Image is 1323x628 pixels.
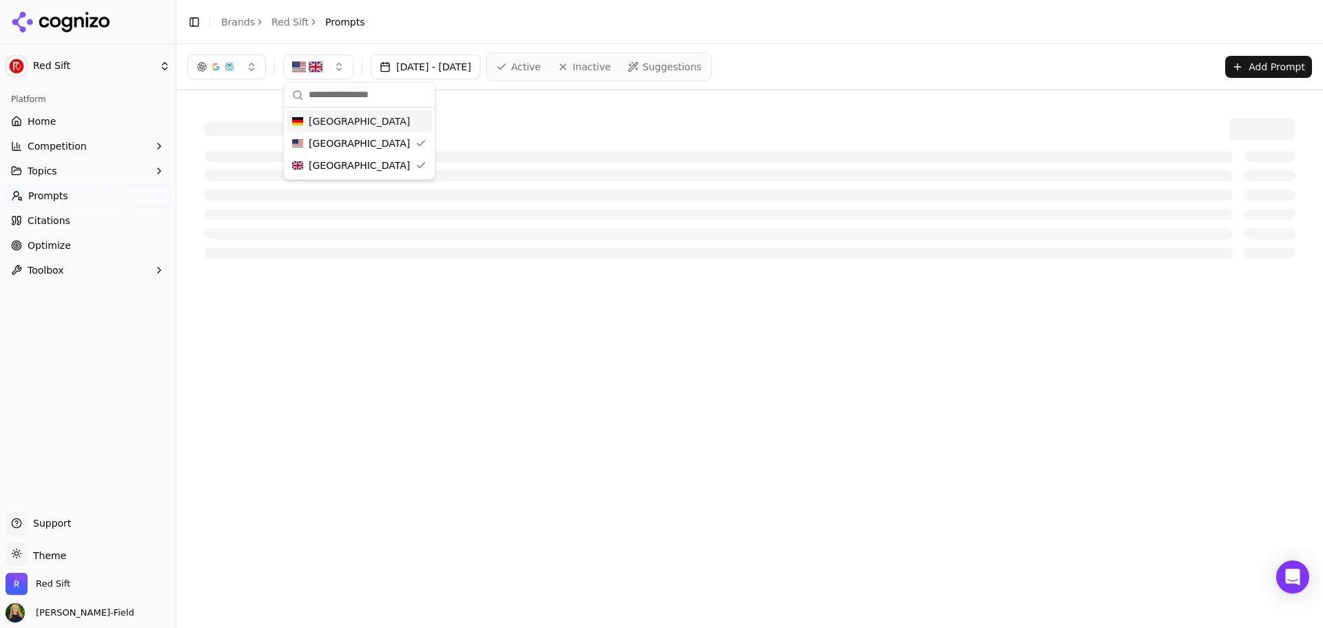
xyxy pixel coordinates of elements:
a: Prompts [6,185,170,207]
span: Support [28,516,71,530]
button: Open user button [6,603,134,622]
span: Competition [28,139,87,153]
span: Red Sift [33,60,154,72]
span: Home [28,114,56,128]
span: Prompts [28,189,68,203]
button: [DATE] - [DATE] [371,54,480,79]
span: Theme [28,550,66,561]
span: [GEOGRAPHIC_DATA] [309,159,410,172]
span: Active [511,60,541,74]
img: Germany [292,116,303,127]
nav: breadcrumb [221,15,365,29]
button: Topics [6,160,170,182]
span: Red Sift [36,578,70,590]
div: Suggestions [284,108,435,179]
img: United Kingdom [292,160,303,171]
img: Red Sift [6,573,28,595]
a: Suggestions [621,56,709,78]
span: Optimize [28,239,71,252]
a: Brands [221,17,255,28]
button: Open organization switcher [6,573,70,595]
img: US [292,60,306,74]
img: Red Sift [6,55,28,77]
img: United States [292,138,303,149]
div: Platform [6,88,170,110]
a: Home [6,110,170,132]
span: [PERSON_NAME]-Field [30,607,134,619]
img: GB [309,60,322,74]
span: [GEOGRAPHIC_DATA] [309,136,410,150]
span: Toolbox [28,263,64,277]
span: [GEOGRAPHIC_DATA] [309,114,410,128]
a: Citations [6,210,170,232]
span: Inactive [573,60,611,74]
span: Prompts [325,15,365,29]
button: Toolbox [6,259,170,281]
a: Red Sift [271,15,309,29]
button: Competition [6,135,170,157]
button: Add Prompt [1225,56,1312,78]
span: Citations [28,214,70,227]
div: Open Intercom Messenger [1276,560,1309,594]
a: Active [489,56,548,78]
span: Topics [28,164,57,178]
a: Optimize [6,234,170,256]
span: Suggestions [643,60,702,74]
a: Inactive [551,56,618,78]
img: Francesca Rünger-Field [6,603,25,622]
